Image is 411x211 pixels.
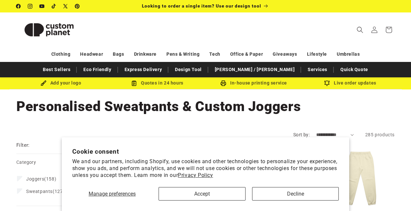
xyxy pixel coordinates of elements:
[131,80,137,86] img: Order Updates Icon
[337,64,371,75] a: Quick Quote
[230,48,263,60] a: Office & Paper
[307,48,327,60] a: Lifestyle
[26,189,53,194] span: Sweatpants
[16,15,82,45] img: Custom Planet
[293,132,310,137] label: Sort by:
[72,158,339,179] p: We and our partners, including Shopify, use cookies and other technologies to personalize your ex...
[26,176,56,182] span: (158)
[172,64,205,75] a: Design Tool
[353,23,367,37] summary: Search
[142,3,261,9] span: Looking to order a single item? Use our design tool
[41,80,46,86] img: Brush Icon
[16,160,36,165] span: Category
[16,154,101,171] summary: Category (0 selected)
[121,64,165,75] a: Express Delivery
[273,48,297,60] a: Giveaways
[72,187,152,201] button: Manage preferences
[113,48,124,60] a: Bags
[209,48,220,60] a: Tech
[212,64,298,75] a: [PERSON_NAME] / [PERSON_NAME]
[159,187,246,201] button: Accept
[16,142,30,149] h2: Filter:
[365,132,395,137] span: 285 products
[13,79,109,87] div: Add your logo
[337,48,360,60] a: Umbrellas
[109,79,206,87] div: Quotes in 24 hours
[80,48,103,60] a: Headwear
[16,98,395,115] h1: Personalised Sweatpants & Custom Joggers
[206,79,302,87] div: In-house printing service
[178,172,213,178] a: Privacy Policy
[252,187,339,201] button: Decline
[134,48,157,60] a: Drinkware
[302,79,399,87] div: Live order updates
[220,80,226,86] img: In-house printing
[26,176,44,182] span: Joggers
[324,80,330,86] img: Order updates
[26,188,65,194] span: (127)
[51,48,71,60] a: Clothing
[304,64,331,75] a: Services
[40,64,74,75] a: Best Sellers
[89,191,136,197] span: Manage preferences
[80,64,114,75] a: Eco Friendly
[166,48,199,60] a: Pens & Writing
[72,148,339,155] h2: Cookie consent
[14,12,84,47] a: Custom Planet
